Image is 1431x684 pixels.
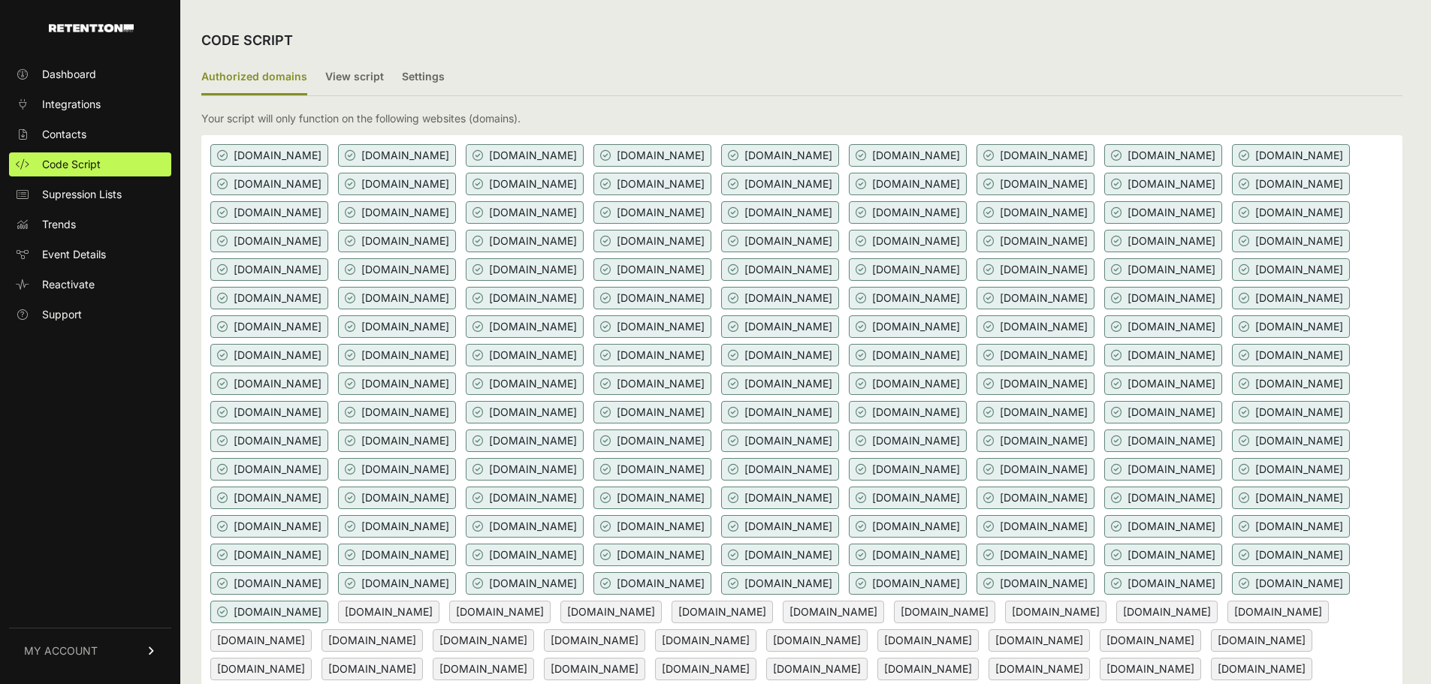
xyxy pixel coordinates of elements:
[593,344,711,366] span: [DOMAIN_NAME]
[1232,258,1350,281] span: [DOMAIN_NAME]
[1104,401,1222,423] span: [DOMAIN_NAME]
[210,429,328,452] span: [DOMAIN_NAME]
[721,315,839,338] span: [DOMAIN_NAME]
[210,258,328,281] span: [DOMAIN_NAME]
[9,122,171,146] a: Contacts
[201,60,307,95] label: Authorized domains
[1227,601,1329,623] span: [DOMAIN_NAME]
[977,515,1094,538] span: [DOMAIN_NAME]
[338,315,456,338] span: [DOMAIN_NAME]
[849,258,967,281] span: [DOMAIN_NAME]
[466,544,584,566] span: [DOMAIN_NAME]
[42,187,122,202] span: Supression Lists
[544,658,645,680] span: [DOMAIN_NAME]
[1232,372,1350,395] span: [DOMAIN_NAME]
[849,230,967,252] span: [DOMAIN_NAME]
[1104,429,1222,452] span: [DOMAIN_NAME]
[977,344,1094,366] span: [DOMAIN_NAME]
[42,277,95,292] span: Reactivate
[1211,629,1312,652] span: [DOMAIN_NAME]
[977,401,1094,423] span: [DOMAIN_NAME]
[9,273,171,297] a: Reactivate
[466,344,584,366] span: [DOMAIN_NAME]
[849,315,967,338] span: [DOMAIN_NAME]
[849,287,967,309] span: [DOMAIN_NAME]
[593,429,711,452] span: [DOMAIN_NAME]
[210,629,312,652] span: [DOMAIN_NAME]
[9,182,171,206] a: Supression Lists
[977,201,1094,224] span: [DOMAIN_NAME]
[1211,658,1312,680] span: [DOMAIN_NAME]
[877,658,979,680] span: [DOMAIN_NAME]
[977,544,1094,566] span: [DOMAIN_NAME]
[9,243,171,267] a: Event Details
[9,152,171,176] a: Code Script
[593,173,711,195] span: [DOMAIN_NAME]
[849,458,967,481] span: [DOMAIN_NAME]
[210,487,328,509] span: [DOMAIN_NAME]
[721,458,839,481] span: [DOMAIN_NAME]
[655,629,756,652] span: [DOMAIN_NAME]
[721,258,839,281] span: [DOMAIN_NAME]
[338,458,456,481] span: [DOMAIN_NAME]
[1104,144,1222,167] span: [DOMAIN_NAME]
[1100,629,1201,652] span: [DOMAIN_NAME]
[1232,315,1350,338] span: [DOMAIN_NAME]
[1104,287,1222,309] span: [DOMAIN_NAME]
[466,458,584,481] span: [DOMAIN_NAME]
[721,401,839,423] span: [DOMAIN_NAME]
[977,315,1094,338] span: [DOMAIN_NAME]
[210,658,312,680] span: [DOMAIN_NAME]
[338,287,456,309] span: [DOMAIN_NAME]
[210,458,328,481] span: [DOMAIN_NAME]
[325,60,384,95] label: View script
[466,429,584,452] span: [DOMAIN_NAME]
[338,258,456,281] span: [DOMAIN_NAME]
[721,230,839,252] span: [DOMAIN_NAME]
[466,372,584,395] span: [DOMAIN_NAME]
[849,544,967,566] span: [DOMAIN_NAME]
[593,258,711,281] span: [DOMAIN_NAME]
[338,173,456,195] span: [DOMAIN_NAME]
[989,629,1090,652] span: [DOMAIN_NAME]
[1232,487,1350,509] span: [DOMAIN_NAME]
[849,487,967,509] span: [DOMAIN_NAME]
[338,372,456,395] span: [DOMAIN_NAME]
[210,401,328,423] span: [DOMAIN_NAME]
[338,344,456,366] span: [DOMAIN_NAME]
[977,458,1094,481] span: [DOMAIN_NAME]
[655,658,756,680] span: [DOMAIN_NAME]
[1104,572,1222,595] span: [DOMAIN_NAME]
[849,572,967,595] span: [DOMAIN_NAME]
[338,230,456,252] span: [DOMAIN_NAME]
[593,201,711,224] span: [DOMAIN_NAME]
[1104,372,1222,395] span: [DOMAIN_NAME]
[466,487,584,509] span: [DOMAIN_NAME]
[338,572,456,595] span: [DOMAIN_NAME]
[989,658,1090,680] span: [DOMAIN_NAME]
[210,344,328,366] span: [DOMAIN_NAME]
[721,287,839,309] span: [DOMAIN_NAME]
[1232,458,1350,481] span: [DOMAIN_NAME]
[766,629,868,652] span: [DOMAIN_NAME]
[721,572,839,595] span: [DOMAIN_NAME]
[210,515,328,538] span: [DOMAIN_NAME]
[721,544,839,566] span: [DOMAIN_NAME]
[721,144,839,167] span: [DOMAIN_NAME]
[977,372,1094,395] span: [DOMAIN_NAME]
[1104,315,1222,338] span: [DOMAIN_NAME]
[433,658,534,680] span: [DOMAIN_NAME]
[9,628,171,673] a: MY ACCOUNT
[433,629,534,652] span: [DOMAIN_NAME]
[1104,458,1222,481] span: [DOMAIN_NAME]
[593,515,711,538] span: [DOMAIN_NAME]
[338,201,456,224] span: [DOMAIN_NAME]
[593,458,711,481] span: [DOMAIN_NAME]
[466,258,584,281] span: [DOMAIN_NAME]
[977,487,1094,509] span: [DOMAIN_NAME]
[849,344,967,366] span: [DOMAIN_NAME]
[766,658,868,680] span: [DOMAIN_NAME]
[721,344,839,366] span: [DOMAIN_NAME]
[560,601,662,623] span: [DOMAIN_NAME]
[977,287,1094,309] span: [DOMAIN_NAME]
